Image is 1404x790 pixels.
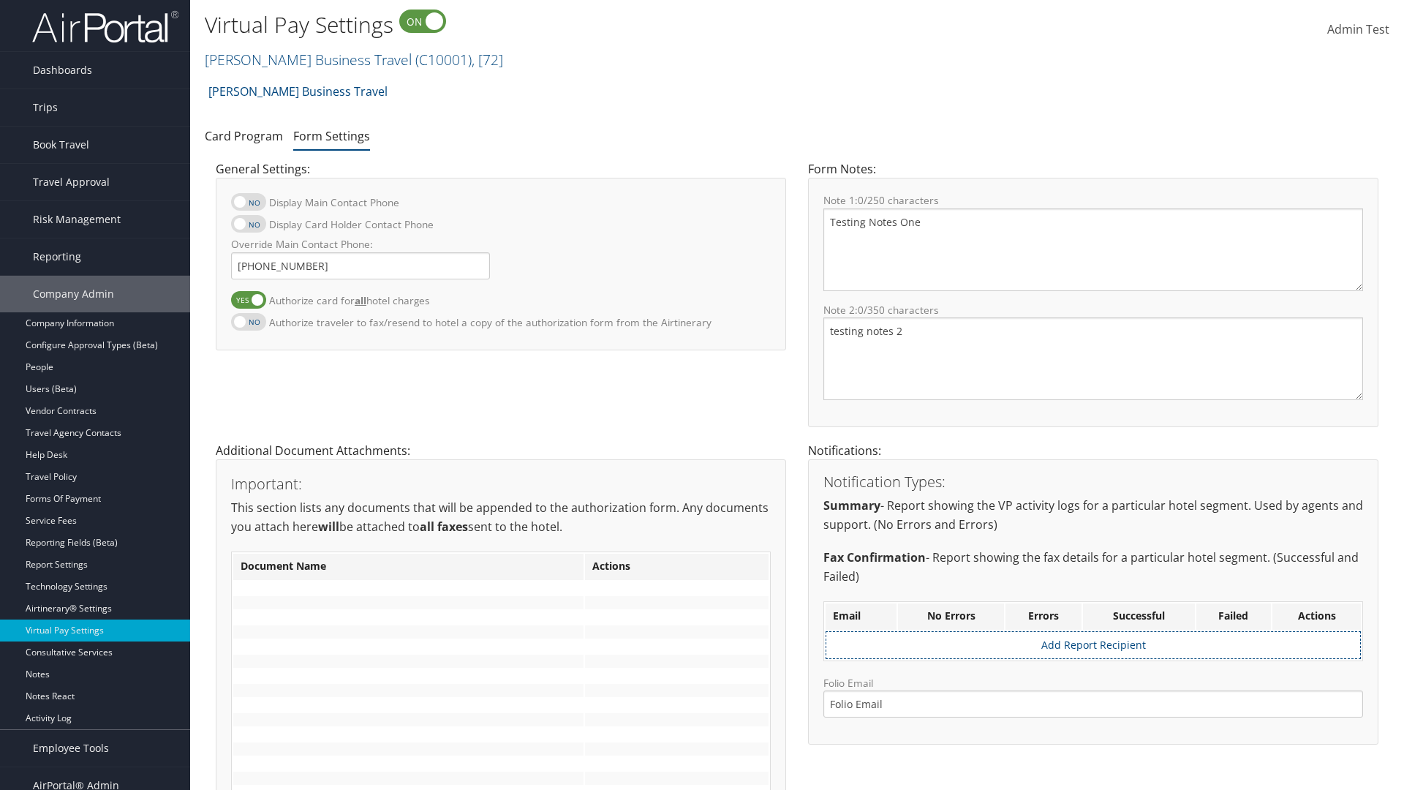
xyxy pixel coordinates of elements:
th: Email [826,603,897,630]
h3: Notification Types: [823,475,1363,489]
h3: Important: [231,477,771,492]
a: Admin Test [1327,7,1389,53]
a: [PERSON_NAME] Business Travel [208,77,388,106]
p: - Report showing the VP activity logs for a particular hotel segment. Used by agents and support.... [823,497,1363,534]
span: Admin Test [1327,21,1389,37]
label: Authorize card for hotel charges [269,287,429,314]
strong: all faxes [420,519,468,535]
span: , [ 72 ] [472,50,503,69]
label: Override Main Contact Phone: [231,237,490,252]
label: Note 2: /350 characters [823,303,1363,317]
a: Form Settings [293,128,370,144]
label: Display Main Contact Phone [269,189,399,216]
p: This section lists any documents that will be appended to the authorization form. Any documents y... [231,499,771,536]
div: General Settings: [205,160,797,364]
span: 0 [858,193,864,207]
a: [PERSON_NAME] Business Travel [205,50,503,69]
textarea: Testing Notes One [823,208,1363,291]
strong: Summary [823,497,880,513]
th: Errors [1005,603,1082,630]
a: Card Program [205,128,283,144]
th: Actions [585,554,769,580]
h1: Virtual Pay Settings [205,10,994,40]
span: Travel Approval [33,164,110,200]
label: Folio Email [823,676,1363,718]
strong: all [355,293,366,307]
span: Company Admin [33,276,114,312]
span: Dashboards [33,52,92,89]
img: airportal-logo.png [32,10,178,44]
span: Risk Management [33,201,121,238]
strong: Fax Confirmation [823,549,926,565]
p: - Report showing the fax details for a particular hotel segment. (Successful and Failed) [823,549,1363,586]
div: Form Notes: [797,160,1389,442]
th: No Errors [898,603,1003,630]
th: Successful [1083,603,1195,630]
input: Folio Email [823,691,1363,718]
span: Book Travel [33,127,89,163]
th: Failed [1196,603,1271,630]
span: Employee Tools [33,730,109,767]
label: Display Card Holder Contact Phone [269,211,434,238]
label: Note 1: /250 characters [823,193,1363,208]
div: Notifications: [797,442,1389,759]
label: Authorize traveler to fax/resend to hotel a copy of the authorization form from the Airtinerary [269,309,712,336]
span: 0 [858,303,864,317]
span: Reporting [33,238,81,275]
span: Trips [33,89,58,126]
th: Actions [1272,603,1361,630]
span: ( C10001 ) [415,50,472,69]
strong: will [318,519,339,535]
textarea: testing notes 2 [823,317,1363,400]
th: Document Name [233,554,584,580]
a: Add Report Recipient [1041,638,1146,652]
